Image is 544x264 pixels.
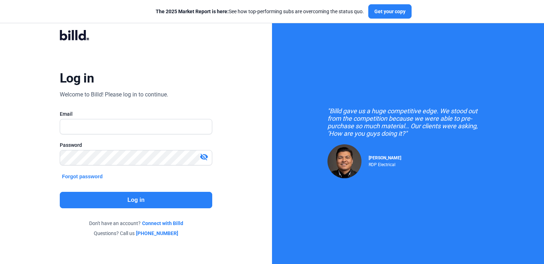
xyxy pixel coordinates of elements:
button: Get your copy [368,4,412,19]
div: Questions? Call us [60,230,212,237]
span: The 2025 Market Report is here: [156,9,229,14]
button: Log in [60,192,212,208]
span: [PERSON_NAME] [369,155,401,160]
div: Email [60,110,212,118]
div: See how top-performing subs are overcoming the status quo. [156,8,364,15]
div: Password [60,141,212,149]
div: Welcome to Billd! Please log in to continue. [60,90,168,99]
div: Log in [60,70,94,86]
mat-icon: visibility_off [200,153,208,161]
div: "Billd gave us a huge competitive edge. We stood out from the competition because we were able to... [327,107,489,137]
a: [PHONE_NUMBER] [136,230,178,237]
div: RDP Electrical [369,160,401,167]
button: Forgot password [60,173,105,180]
img: Raul Pacheco [327,144,361,178]
div: Don't have an account? [60,220,212,227]
a: Connect with Billd [142,220,183,227]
